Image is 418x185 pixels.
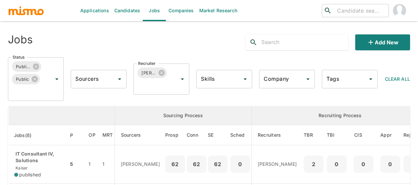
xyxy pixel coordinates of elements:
span: Public [12,75,33,83]
th: To Be Reviewed [302,125,325,145]
button: Open [303,74,313,84]
p: 0 [329,160,344,169]
p: [PERSON_NAME] [121,161,160,167]
div: Public [12,74,40,84]
span: Clear All [385,76,410,82]
input: Search [261,37,348,48]
button: Open [52,74,61,84]
button: Open [241,74,250,84]
th: Connections [187,125,207,145]
p: 0 [383,160,398,169]
th: Sourcers [115,125,165,145]
p: 62 [210,160,225,169]
button: Add new [355,34,410,50]
th: Market Research Total [101,125,115,145]
div: [PERSON_NAME] [137,68,167,78]
th: Approved [379,125,402,145]
button: Open [366,74,375,84]
td: 1 [101,145,115,184]
td: 1 [83,145,101,184]
td: 5 [68,145,83,184]
button: Open [115,74,124,84]
img: Maia Reyes [393,4,406,17]
p: 0 [233,160,247,169]
p: 62 [189,160,204,169]
th: Priority [68,125,83,145]
input: Candidate search [334,6,386,15]
p: IT Consultant IV, Solutions [14,151,63,164]
th: Prospects [165,125,187,145]
span: Published [12,63,34,70]
p: 62 [168,160,182,169]
img: logo [8,6,44,16]
div: Published [12,61,41,72]
th: Recruiters [251,125,302,145]
label: Status [13,54,24,60]
p: [PERSON_NAME] [258,161,297,167]
th: Sourcing Process [115,106,251,125]
p: 0 [356,160,371,169]
h4: Jobs [8,33,33,46]
th: Client Interview Scheduled [348,125,379,145]
span: P [70,131,82,139]
th: Sched [229,125,252,145]
span: published [19,171,41,178]
th: To Be Interviewed [325,125,348,145]
label: Recruiter [138,61,156,66]
th: Sent Emails [207,125,229,145]
button: Open [178,74,187,84]
button: search [246,34,261,50]
span: [PERSON_NAME] [137,69,160,77]
span: Jobs(8) [14,131,40,139]
span: Kaiser [14,165,28,170]
p: 2 [306,160,321,169]
th: Open Positions [83,125,101,145]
